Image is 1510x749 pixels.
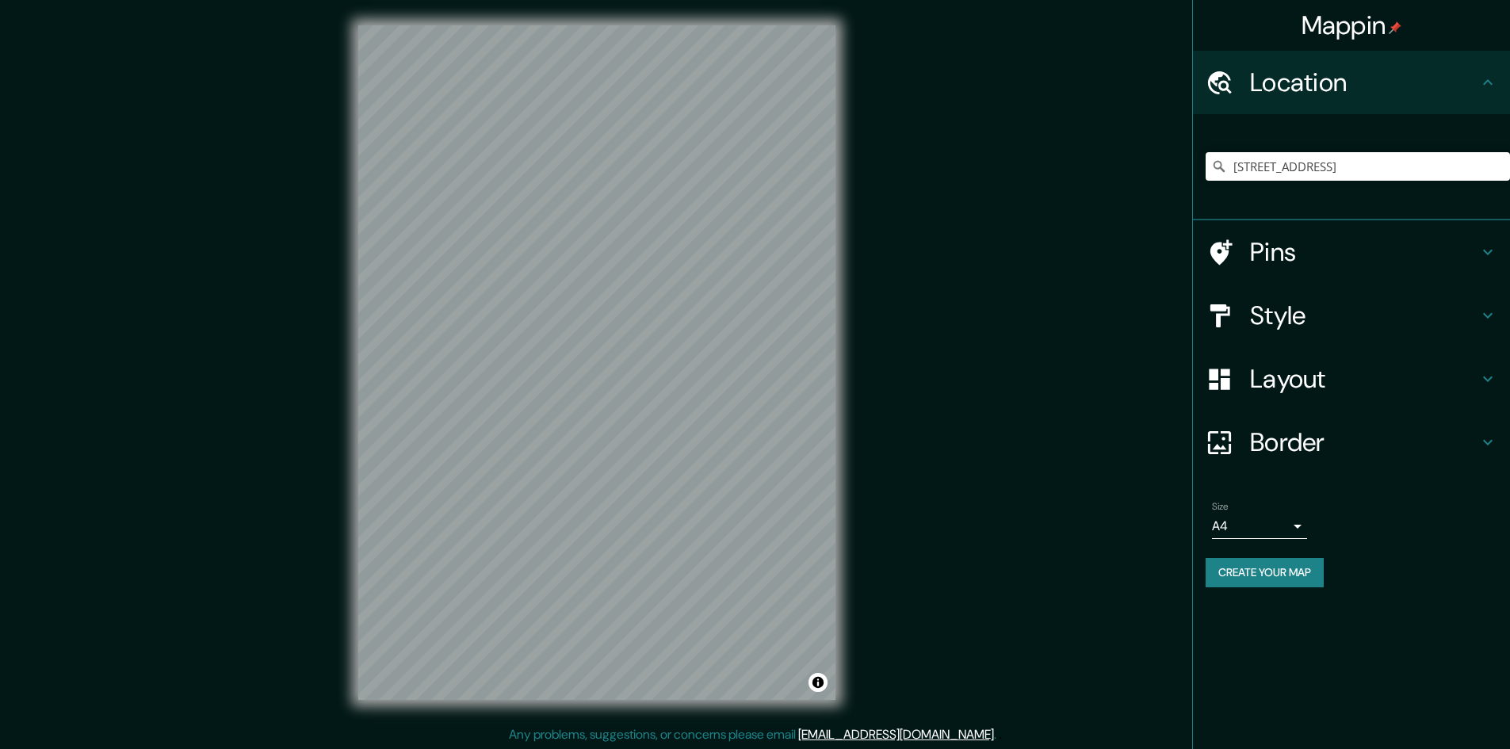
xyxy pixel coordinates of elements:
[1250,426,1478,458] h4: Border
[509,725,996,744] p: Any problems, suggestions, or concerns please email .
[1193,220,1510,284] div: Pins
[999,725,1002,744] div: .
[1250,67,1478,98] h4: Location
[1250,300,1478,331] h4: Style
[1369,687,1493,732] iframe: Help widget launcher
[1193,411,1510,474] div: Border
[798,726,994,743] a: [EMAIL_ADDRESS][DOMAIN_NAME]
[358,25,835,700] canvas: Map
[1193,51,1510,114] div: Location
[1206,152,1510,181] input: Pick your city or area
[1193,284,1510,347] div: Style
[809,673,828,692] button: Toggle attribution
[1389,21,1401,34] img: pin-icon.png
[1212,514,1307,539] div: A4
[1302,10,1402,41] h4: Mappin
[1206,558,1324,587] button: Create your map
[1212,500,1229,514] label: Size
[1250,236,1478,268] h4: Pins
[996,725,999,744] div: .
[1193,347,1510,411] div: Layout
[1250,363,1478,395] h4: Layout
